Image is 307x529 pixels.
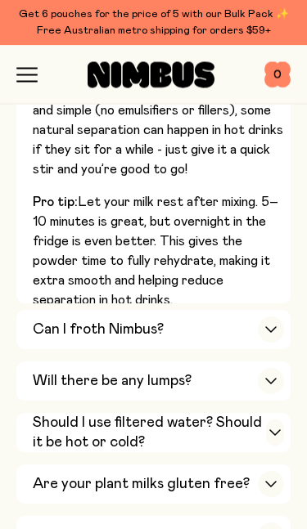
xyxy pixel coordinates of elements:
[16,414,291,453] button: Should I use filtered water? Should it be hot or cold?
[16,311,291,350] button: Can I froth Nimbus?
[33,193,284,311] p: Let your milk rest after mixing. 5–10 minutes is great, but overnight in the fridge is even bette...
[33,414,266,453] h3: Should I use filtered water? Should it be hot or cold?
[16,362,291,401] button: Will there be any lumps?
[264,62,291,88] button: 0
[33,82,284,180] p: Because we keep our ingredients clean and simple (no emulsifiers or fillers), some natural separa...
[33,196,78,209] strong: Pro tip:
[33,475,250,495] h3: Are your plant milks gluten free?
[33,321,164,340] h3: Can I froth Nimbus?
[33,372,192,392] h3: Will there be any lumps?
[16,7,291,39] div: Get 6 pouches for the price of 5 with our Bulk Pack ✨ Free Australian metro shipping for orders $59+
[16,465,291,504] button: Are your plant milks gluten free?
